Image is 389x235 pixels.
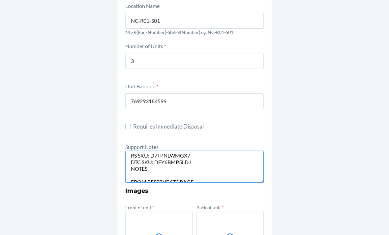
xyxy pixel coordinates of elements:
label: Support Notes [125,144,159,150]
h3: Images [125,187,264,195]
label: Location Name [125,3,160,9]
span: Requires Immediate Disposal [133,122,264,131]
label: Unit Barcode [125,83,158,89]
label: Number of Units [125,43,166,49]
label: Front of unit [125,205,154,210]
p: NC-R{RackNumber}-S{ShelfNumber} eg. NC-R01-S01 [125,29,264,36]
input: Requires Immediate Disposal [125,124,131,129]
label: Back of unit [196,205,224,210]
